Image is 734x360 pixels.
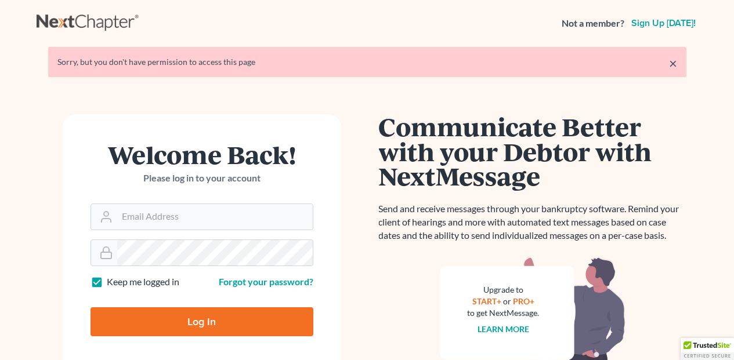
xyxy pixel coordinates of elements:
[57,56,677,68] div: Sorry, but you don't have permission to access this page
[219,276,313,287] a: Forgot your password?
[669,56,677,70] a: ×
[562,17,624,30] strong: Not a member?
[117,204,313,230] input: Email Address
[107,275,179,289] label: Keep me logged in
[468,307,540,319] div: to get NextMessage.
[503,296,511,306] span: or
[91,307,313,336] input: Log In
[478,324,529,334] a: Learn more
[472,296,501,306] a: START+
[513,296,534,306] a: PRO+
[91,142,313,167] h1: Welcome Back!
[681,338,734,360] div: TrustedSite Certified
[629,19,698,28] a: Sign up [DATE]!
[91,172,313,185] p: Please log in to your account
[379,114,686,188] h1: Communicate Better with your Debtor with NextMessage
[468,284,540,296] div: Upgrade to
[379,202,686,242] p: Send and receive messages through your bankruptcy software. Remind your client of hearings and mo...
